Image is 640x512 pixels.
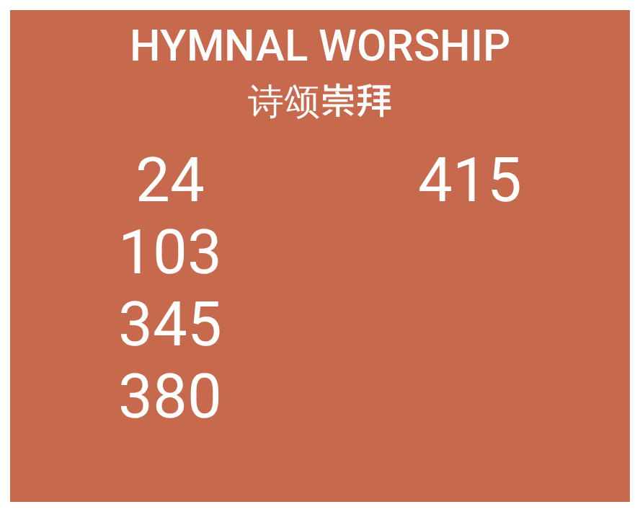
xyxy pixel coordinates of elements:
li: 103 [118,216,222,288]
li: 24 [135,144,205,216]
span: Hymnal Worship [130,20,510,71]
span: 诗颂崇拜 [248,72,392,126]
li: 415 [418,144,522,216]
li: 345 [118,288,222,361]
li: 380 [118,361,222,433]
